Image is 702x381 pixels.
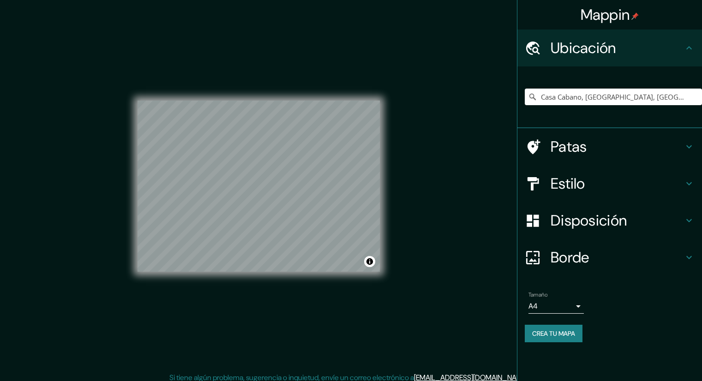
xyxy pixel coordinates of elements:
[525,325,582,342] button: Crea tu mapa
[517,128,702,165] div: Patas
[517,239,702,276] div: Borde
[551,38,616,58] font: Ubicación
[551,137,587,156] font: Patas
[528,291,547,298] font: Tamaño
[525,89,702,105] input: Elige tu ciudad o zona
[517,30,702,66] div: Ubicación
[581,5,630,24] font: Mappin
[517,202,702,239] div: Disposición
[551,174,585,193] font: Estilo
[528,299,584,314] div: A4
[532,329,575,338] font: Crea tu mapa
[364,256,375,267] button: Activar o desactivar atribución
[138,101,380,272] canvas: Mapa
[620,345,692,371] iframe: Lanzador de widgets de ayuda
[551,248,589,267] font: Borde
[631,12,639,20] img: pin-icon.png
[528,301,538,311] font: A4
[517,165,702,202] div: Estilo
[551,211,627,230] font: Disposición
